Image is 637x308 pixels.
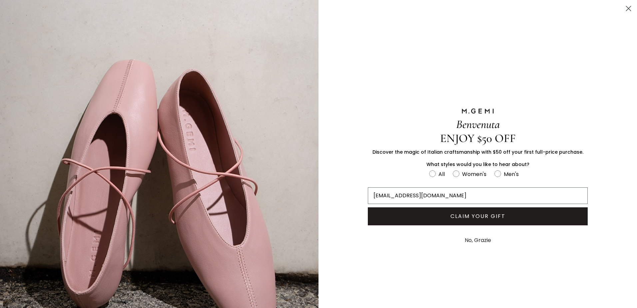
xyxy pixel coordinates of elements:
button: CLAIM YOUR GIFT [368,207,588,225]
div: All [438,170,445,178]
span: ENJOY $50 OFF [440,131,516,145]
div: Men's [504,170,519,178]
button: Close dialog [623,3,634,14]
img: M.GEMI [461,108,494,114]
button: No, Grazie [461,232,494,249]
div: Women's [462,170,486,178]
span: Discover the magic of Italian craftsmanship with $50 off your first full-price purchase. [372,149,583,155]
input: Email Address [368,187,588,204]
span: What styles would you like to hear about? [426,161,529,168]
span: Benvenuta [456,117,500,131]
